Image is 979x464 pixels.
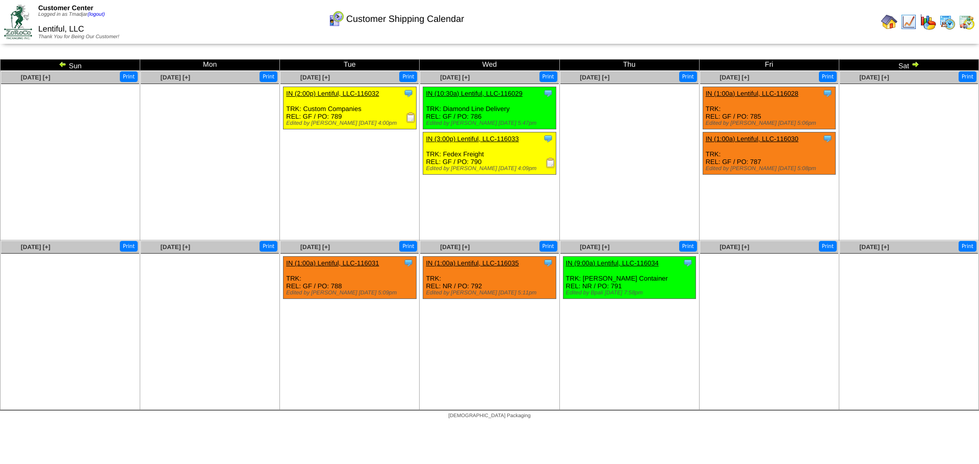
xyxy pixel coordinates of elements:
[300,243,330,251] a: [DATE] [+]
[819,241,837,252] button: Print
[959,14,975,30] img: calendarinout.gif
[679,71,697,82] button: Print
[566,259,659,267] a: IN (9:00a) Lentiful, LLC-116034
[703,132,835,175] div: TRK: REL: GF / PO: 787
[286,259,379,267] a: IN (1:00a) Lentiful, LLC-116031
[819,71,837,82] button: Print
[440,243,470,251] a: [DATE] [+]
[38,34,119,40] span: Thank You for Being Our Customer!
[860,74,889,81] a: [DATE] [+]
[566,290,695,296] div: Edited by Bpali [DATE] 7:58pm
[706,166,835,172] div: Edited by [PERSON_NAME] [DATE] 5:08pm
[822,88,833,98] img: Tooltip
[328,11,344,27] img: calendarcustomer.gif
[300,74,330,81] a: [DATE] [+]
[719,243,749,251] a: [DATE] [+]
[426,259,519,267] a: IN (1:00a) Lentiful, LLC-116035
[559,60,699,71] td: Thu
[423,87,556,129] div: TRK: Diamond Line Delivery REL: GF / PO: 786
[959,241,976,252] button: Print
[423,257,556,299] div: TRK: REL: NR / PO: 792
[161,74,190,81] a: [DATE] [+]
[21,243,50,251] a: [DATE] [+]
[860,243,889,251] a: [DATE] [+]
[21,74,50,81] a: [DATE] [+]
[539,71,557,82] button: Print
[911,60,919,68] img: arrowright.gif
[260,241,277,252] button: Print
[426,166,555,172] div: Edited by [PERSON_NAME] [DATE] 4:09pm
[420,60,559,71] td: Wed
[423,132,556,175] div: TRK: Fedex Freight REL: GF / PO: 790
[284,87,416,129] div: TRK: Custom Companies REL: GF / PO: 789
[839,60,978,71] td: Sat
[406,113,416,123] img: Receiving Document
[286,90,379,97] a: IN (2:00p) Lentiful, LLC-116032
[426,120,555,126] div: Edited by [PERSON_NAME] [DATE] 5:47pm
[580,243,609,251] a: [DATE] [+]
[280,60,420,71] td: Tue
[719,74,749,81] a: [DATE] [+]
[120,71,138,82] button: Print
[703,87,835,129] div: TRK: REL: GF / PO: 785
[1,60,140,71] td: Sun
[706,90,798,97] a: IN (1:00a) Lentiful, LLC-116028
[399,71,417,82] button: Print
[939,14,956,30] img: calendarprod.gif
[426,290,555,296] div: Edited by [PERSON_NAME] [DATE] 5:11pm
[161,243,190,251] a: [DATE] [+]
[683,258,693,268] img: Tooltip
[120,241,138,252] button: Print
[539,241,557,252] button: Print
[88,12,105,17] a: (logout)
[38,12,105,17] span: Logged in as Tmadjar
[38,25,84,34] span: Lentiful, LLC
[580,74,609,81] a: [DATE] [+]
[260,71,277,82] button: Print
[403,88,414,98] img: Tooltip
[920,14,936,30] img: graph.gif
[284,257,416,299] div: TRK: REL: GF / PO: 788
[286,290,416,296] div: Edited by [PERSON_NAME] [DATE] 5:09pm
[440,74,470,81] a: [DATE] [+]
[563,257,695,299] div: TRK: [PERSON_NAME] Container REL: NR / PO: 791
[706,120,835,126] div: Edited by [PERSON_NAME] [DATE] 5:06pm
[546,158,556,168] img: Receiving Document
[426,90,522,97] a: IN (10:30a) Lentiful, LLC-116029
[403,258,414,268] img: Tooltip
[543,133,553,144] img: Tooltip
[900,14,917,30] img: line_graph.gif
[59,60,67,68] img: arrowleft.gif
[699,60,839,71] td: Fri
[286,120,416,126] div: Edited by [PERSON_NAME] [DATE] 4:00pm
[822,133,833,144] img: Tooltip
[881,14,897,30] img: home.gif
[448,413,530,419] span: [DEMOGRAPHIC_DATA] Packaging
[140,60,280,71] td: Mon
[426,135,519,143] a: IN (3:00p) Lentiful, LLC-116033
[399,241,417,252] button: Print
[543,88,553,98] img: Tooltip
[959,71,976,82] button: Print
[543,258,553,268] img: Tooltip
[706,135,798,143] a: IN (1:00a) Lentiful, LLC-116030
[346,14,464,24] span: Customer Shipping Calendar
[38,4,93,12] span: Customer Center
[679,241,697,252] button: Print
[4,5,32,39] img: ZoRoCo_Logo(Green%26Foil)%20jpg.webp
